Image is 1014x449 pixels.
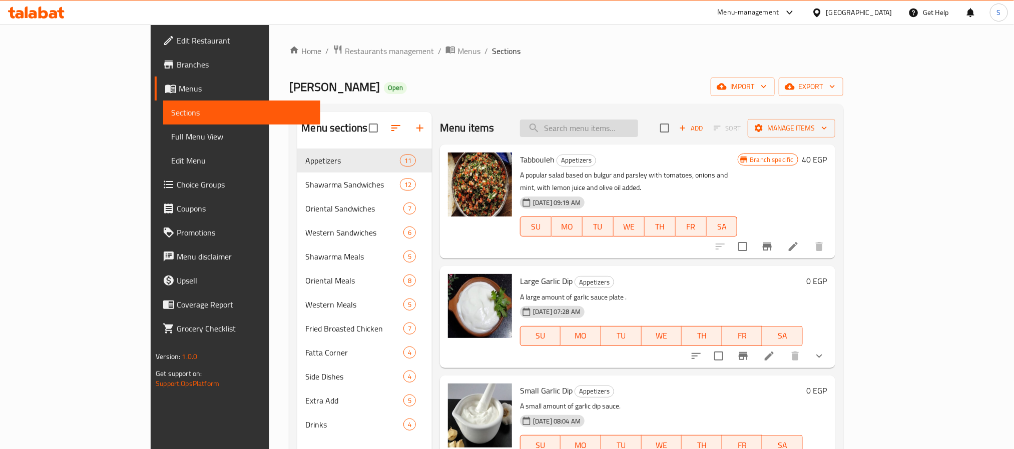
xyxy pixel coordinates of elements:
[997,7,1001,18] span: S
[557,154,596,166] span: Appetizers
[614,216,645,236] button: WE
[177,250,312,262] span: Menu disclaimer
[301,120,367,135] h2: Menu sections
[575,276,614,288] span: Appetizers
[363,117,384,138] span: Select all sections
[448,152,512,216] img: Tabbouleh
[177,34,312,46] span: Edit Restaurant
[448,383,512,447] img: Small Garlic Dip
[297,316,432,340] div: Fried Broasted Chicken7
[297,144,432,440] nav: Menu sections
[297,244,432,268] div: Shawarma Meals5
[297,148,432,172] div: Appetizers11
[404,348,415,357] span: 4
[177,298,312,310] span: Coverage Report
[305,418,403,430] span: Drinks
[618,219,641,234] span: WE
[520,216,552,236] button: SU
[807,344,831,368] button: show more
[171,106,312,118] span: Sections
[305,298,403,310] span: Western Meals
[403,226,416,238] div: items
[404,300,415,309] span: 5
[305,202,403,214] div: Oriental Sandwiches
[575,385,614,397] span: Appetizers
[400,156,415,165] span: 11
[731,344,755,368] button: Branch-specific-item
[163,148,320,172] a: Edit Menu
[557,154,596,166] div: Appetizers
[520,119,638,137] input: search
[403,322,416,334] div: items
[732,236,753,257] span: Select to update
[155,52,320,76] a: Branches
[155,76,320,100] a: Menus
[156,377,219,390] a: Support.OpsPlatform
[403,274,416,286] div: items
[155,196,320,220] a: Coupons
[583,216,614,236] button: TU
[400,180,415,189] span: 12
[182,350,198,363] span: 1.0.0
[155,28,320,52] a: Edit Restaurant
[171,130,312,142] span: Full Menu View
[171,154,312,166] span: Edit Menu
[404,324,415,333] span: 7
[177,202,312,214] span: Coupons
[520,291,803,303] p: A large amount of garlic sauce plate .
[726,328,759,343] span: FR
[163,100,320,124] a: Sections
[403,250,416,262] div: items
[297,220,432,244] div: Western Sandwiches6
[645,216,676,236] button: TH
[686,328,718,343] span: TH
[305,250,403,262] span: Shawarma Meals
[297,268,432,292] div: Oriental Meals8
[646,328,678,343] span: WE
[155,316,320,340] a: Grocery Checklist
[675,120,707,136] span: Add item
[305,322,403,334] span: Fried Broasted Chicken
[722,326,763,346] button: FR
[305,394,403,406] span: Extra Add
[404,396,415,405] span: 5
[813,350,825,362] svg: Show Choices
[561,326,601,346] button: MO
[807,383,827,397] h6: 0 EGP
[404,276,415,285] span: 8
[403,298,416,310] div: items
[525,219,548,234] span: SU
[707,216,738,236] button: SA
[520,273,573,288] span: Large Garlic Dip
[404,372,415,381] span: 4
[305,178,399,190] span: Shawarma Sandwiches
[525,328,557,343] span: SU
[384,82,407,94] div: Open
[448,274,512,338] img: Large Garlic Dip
[587,219,610,234] span: TU
[601,326,642,346] button: TU
[177,178,312,190] span: Choice Groups
[520,152,555,167] span: Tabbouleh
[802,152,827,166] h6: 40 EGP
[520,326,561,346] button: SU
[484,45,488,57] li: /
[297,340,432,364] div: Fatta Corner4
[289,44,843,57] nav: breadcrumb
[156,367,202,380] span: Get support on:
[756,122,827,134] span: Manage items
[404,420,415,429] span: 4
[520,383,573,398] span: Small Garlic Dip
[718,6,779,18] div: Menu-management
[529,416,585,426] span: [DATE] 08:04 AM
[305,274,403,286] span: Oriental Meals
[179,82,312,94] span: Menus
[403,418,416,430] div: items
[305,346,403,358] div: Fatta Corner
[404,228,415,237] span: 6
[649,219,672,234] span: TH
[746,155,798,164] span: Branch specific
